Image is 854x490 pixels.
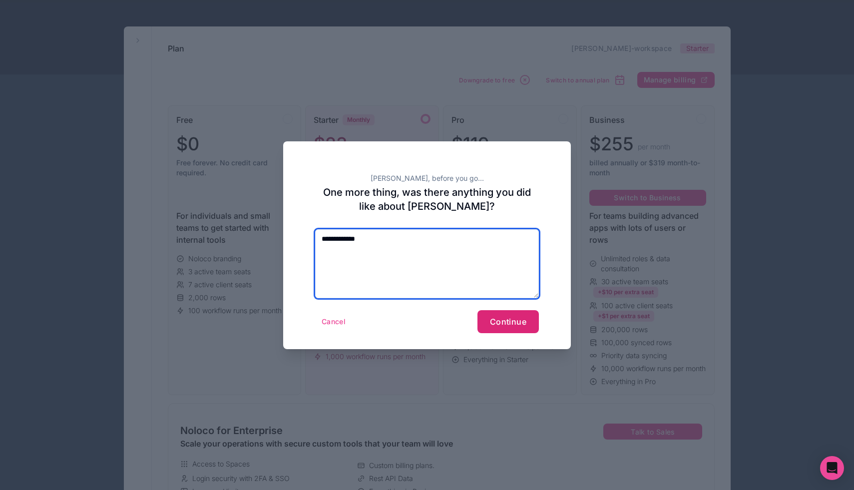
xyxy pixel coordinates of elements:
[315,173,539,183] h2: [PERSON_NAME], before you go...
[315,314,352,330] button: Cancel
[820,456,844,480] div: Open Intercom Messenger
[490,317,526,327] span: Continue
[315,185,539,213] h2: One more thing, was there anything you did like about [PERSON_NAME]?
[477,310,539,333] button: Continue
